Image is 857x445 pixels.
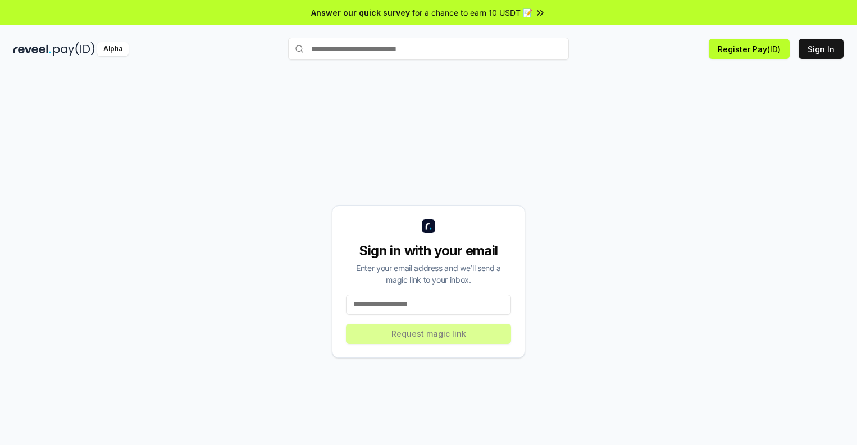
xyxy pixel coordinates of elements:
img: reveel_dark [13,42,51,56]
div: Alpha [97,42,129,56]
span: Answer our quick survey [311,7,410,19]
img: logo_small [422,219,435,233]
div: Sign in with your email [346,242,511,260]
button: Register Pay(ID) [709,39,790,59]
div: Enter your email address and we’ll send a magic link to your inbox. [346,262,511,286]
button: Sign In [799,39,844,59]
span: for a chance to earn 10 USDT 📝 [412,7,532,19]
img: pay_id [53,42,95,56]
